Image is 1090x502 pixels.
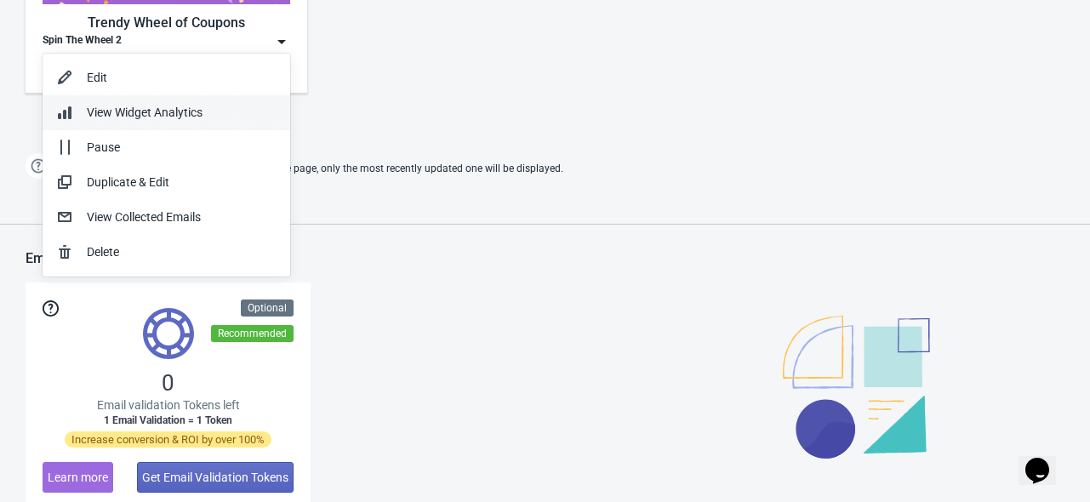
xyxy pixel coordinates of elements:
button: Edit [43,60,290,95]
div: Recommended [211,325,294,342]
div: Delete [87,243,277,261]
span: If two Widgets are enabled and targeting the same page, only the most recently updated one will b... [60,155,563,183]
div: Trendy Wheel of Coupons [43,13,290,33]
button: View Widget Analytics [43,95,290,130]
div: Duplicate & Edit [87,174,277,191]
button: Learn more [43,462,113,493]
img: tokens.svg [143,308,194,359]
button: Get Email Validation Tokens [137,462,294,493]
div: View Collected Emails [87,208,277,226]
button: Pause [43,130,290,165]
span: View Widget Analytics [87,106,203,119]
span: 1 Email Validation = 1 Token [104,414,232,427]
span: Get Email Validation Tokens [142,471,288,484]
button: Delete [43,235,290,270]
iframe: chat widget [1019,434,1073,485]
button: Duplicate & Edit [43,165,290,200]
div: Spin The Wheel 2 [43,33,122,50]
span: Email validation Tokens left [97,396,240,414]
button: View Collected Emails [43,200,290,235]
img: dropdown.png [273,33,290,50]
div: Optional [241,299,294,317]
img: help.png [26,153,51,179]
span: 0 [162,369,174,396]
div: Edit [87,69,277,87]
img: illustration.svg [783,316,930,459]
span: Increase conversion & ROI by over 100% [65,431,271,448]
span: Learn more [48,471,108,484]
div: Pause [87,139,277,157]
